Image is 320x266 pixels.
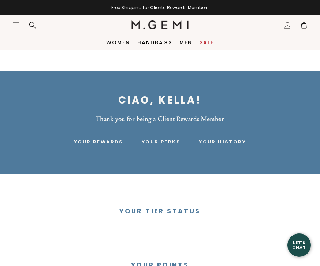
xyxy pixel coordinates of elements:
a: Your History [199,138,246,146]
button: Open site menu [12,21,20,29]
img: M.Gemi [131,20,189,29]
h1: Ciao, Kella! [8,94,312,106]
div: Your Tier Status [8,207,312,215]
a: Your Rewards [74,138,123,146]
a: Men [179,40,192,45]
a: Your Perks [142,138,181,146]
a: Sale [200,40,214,45]
div: Thank you for being a Client Rewards Member [8,116,312,123]
a: Women [106,40,130,45]
a: Handbags [137,40,172,45]
div: Let's Chat [287,240,311,250]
